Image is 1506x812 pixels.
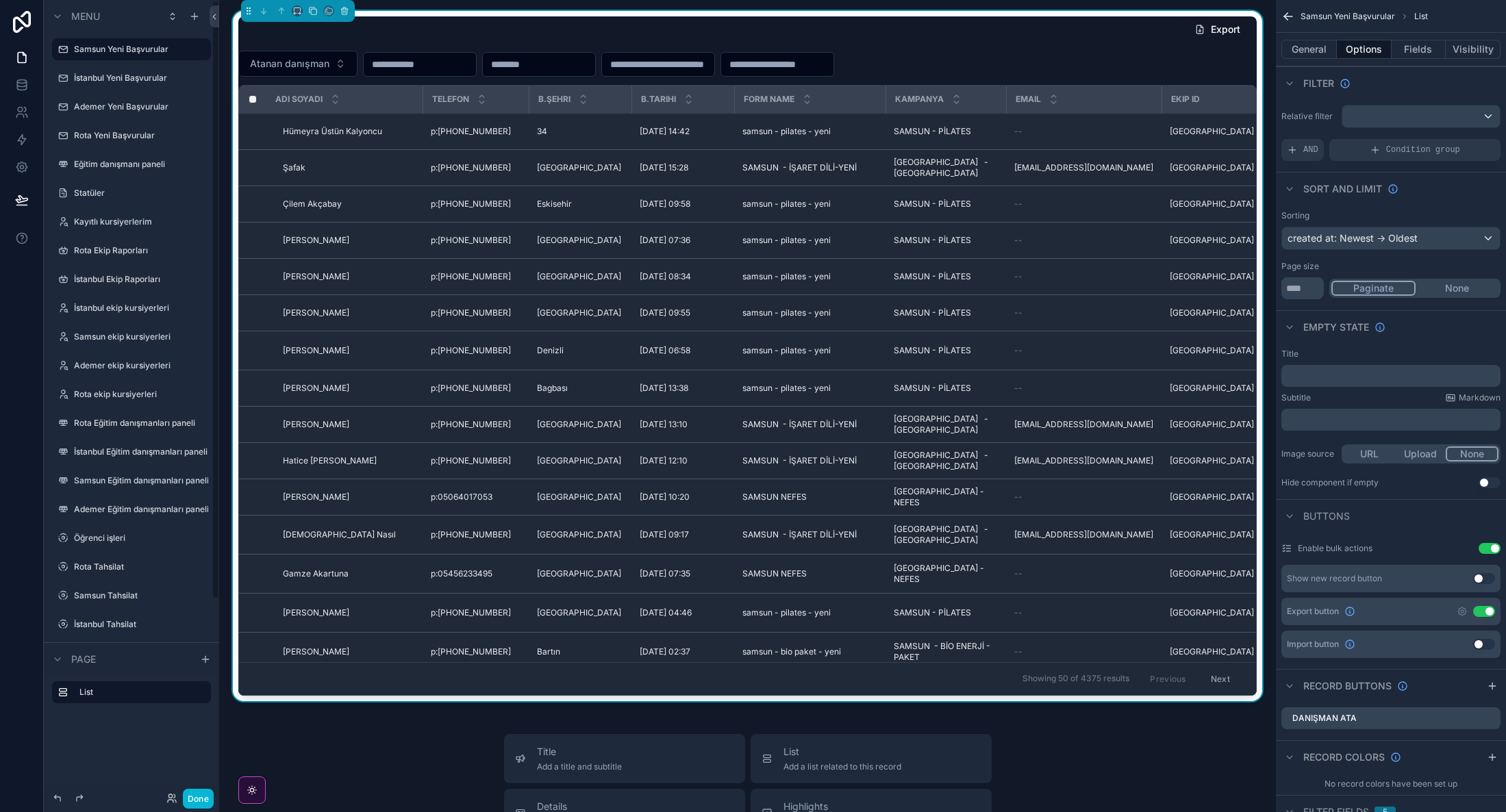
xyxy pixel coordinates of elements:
[640,492,690,503] span: [DATE] 10:20
[1014,492,1022,503] span: --
[283,307,349,318] span: [PERSON_NAME]
[283,529,396,540] span: [DEMOGRAPHIC_DATA] Nasıl
[1170,126,1254,137] span: [GEOGRAPHIC_DATA]
[74,130,208,141] label: Rota Yeni Başvurular
[1170,568,1254,579] span: [GEOGRAPHIC_DATA]
[742,419,857,430] span: SAMSUN - İŞARET DİLİ-YENİ
[640,568,690,579] span: [DATE] 07:35
[783,745,901,759] span: List
[640,126,690,137] span: [DATE] 14:42
[1201,668,1240,689] button: Next
[1022,673,1129,684] span: Showing 50 of 4375 results
[74,245,208,256] label: Rota Ekip Raporları
[1171,94,1200,105] span: Ekip Id
[1416,281,1498,296] button: None
[1303,320,1369,334] span: Empty state
[1276,773,1506,795] div: No record colors have been set up
[894,414,998,435] span: [GEOGRAPHIC_DATA] - [GEOGRAPHIC_DATA]
[1170,162,1254,173] span: [GEOGRAPHIC_DATA]
[1331,281,1416,296] button: Paginate
[74,188,208,199] label: Statüler
[74,159,208,170] a: Eğitim danışmanı paneli
[742,607,831,618] span: samsun - pilates - yeni
[894,271,971,282] span: SAMSUN - PİLATES
[1281,111,1336,122] label: Relative filter
[74,274,208,285] label: İstanbul Ekip Raporları
[431,126,511,137] span: p:[PHONE_NUMBER]
[537,199,572,210] span: Eskisehir
[1281,348,1298,359] label: Title
[537,761,622,772] span: Add a title and subtitle
[537,529,621,540] span: [GEOGRAPHIC_DATA]
[1281,477,1379,488] div: Hide component if empty
[283,162,305,173] span: Şafak
[1170,646,1254,657] span: [GEOGRAPHIC_DATA]
[751,734,992,783] button: ListAdd a list related to this record
[431,492,492,503] span: p:05064017053
[74,360,208,371] label: Ademer ekip kursiyerleri
[744,94,794,105] span: Form Name
[1170,492,1254,503] span: [GEOGRAPHIC_DATA]
[283,492,349,503] span: [PERSON_NAME]
[74,475,208,486] label: Samsun Eğitim danışmanları paneli
[74,418,208,429] label: Rota Eğitim danışmanları paneli
[537,646,560,657] span: Bartın
[537,162,621,173] span: [GEOGRAPHIC_DATA]
[1303,77,1334,90] span: Filter
[74,446,208,457] label: İstanbul Eğitim danışmanları paneli
[538,94,570,105] span: b.şehri
[1287,639,1339,650] span: Import button
[1292,713,1357,724] label: Danışman ata
[742,235,831,246] span: samsun - pilates - yeni
[1281,40,1337,59] button: General
[71,10,100,23] span: Menu
[641,94,676,105] span: b.tarihi
[431,162,511,173] span: p:[PHONE_NUMBER]
[74,216,208,227] label: Kayıtlı kursiyerlerim
[1386,144,1460,155] span: Condition group
[1303,509,1350,523] span: Buttons
[1016,94,1041,105] span: Email
[431,568,492,579] span: p:05456233495
[640,419,688,430] span: [DATE] 13:10
[895,94,944,105] span: Kampanya
[894,641,998,663] span: SAMSUN - BİO ENERJİ - PAKET
[283,419,349,430] span: [PERSON_NAME]
[640,235,690,246] span: [DATE] 07:36
[1414,11,1428,22] span: List
[1281,448,1336,459] label: Image source
[1287,606,1339,617] span: Export button
[1183,17,1251,42] button: Export
[1014,235,1022,246] span: --
[894,157,998,179] span: [GEOGRAPHIC_DATA] - [GEOGRAPHIC_DATA]
[74,533,208,544] a: Öğrenci işleri
[1014,646,1022,657] span: --
[640,345,690,356] span: [DATE] 06:58
[1445,392,1501,403] a: Markdown
[283,383,349,394] span: [PERSON_NAME]
[1344,446,1395,461] button: URL
[1014,307,1022,318] span: --
[431,199,511,210] span: p:[PHONE_NUMBER]
[1170,607,1254,618] span: [GEOGRAPHIC_DATA]
[74,561,208,572] a: Rota Tahsilat
[894,607,971,618] span: SAMSUN - PİLATES
[1170,345,1254,356] span: [GEOGRAPHIC_DATA]
[74,303,208,314] label: İstanbul ekip kursiyerleri
[537,607,621,618] span: [GEOGRAPHIC_DATA]
[1170,529,1254,540] span: [GEOGRAPHIC_DATA]
[1282,227,1500,249] div: created at: Newest -> Oldest
[894,524,998,546] span: [GEOGRAPHIC_DATA] - [GEOGRAPHIC_DATA]
[275,94,323,105] span: Adı soyadı
[742,568,807,579] span: SAMSUN NEFES
[894,126,971,137] span: SAMSUN - PİLATES
[74,44,203,55] label: Samsun Yeni Başvurular
[44,675,219,717] div: scrollable content
[432,94,469,105] span: Telefon
[431,235,511,246] span: p:[PHONE_NUMBER]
